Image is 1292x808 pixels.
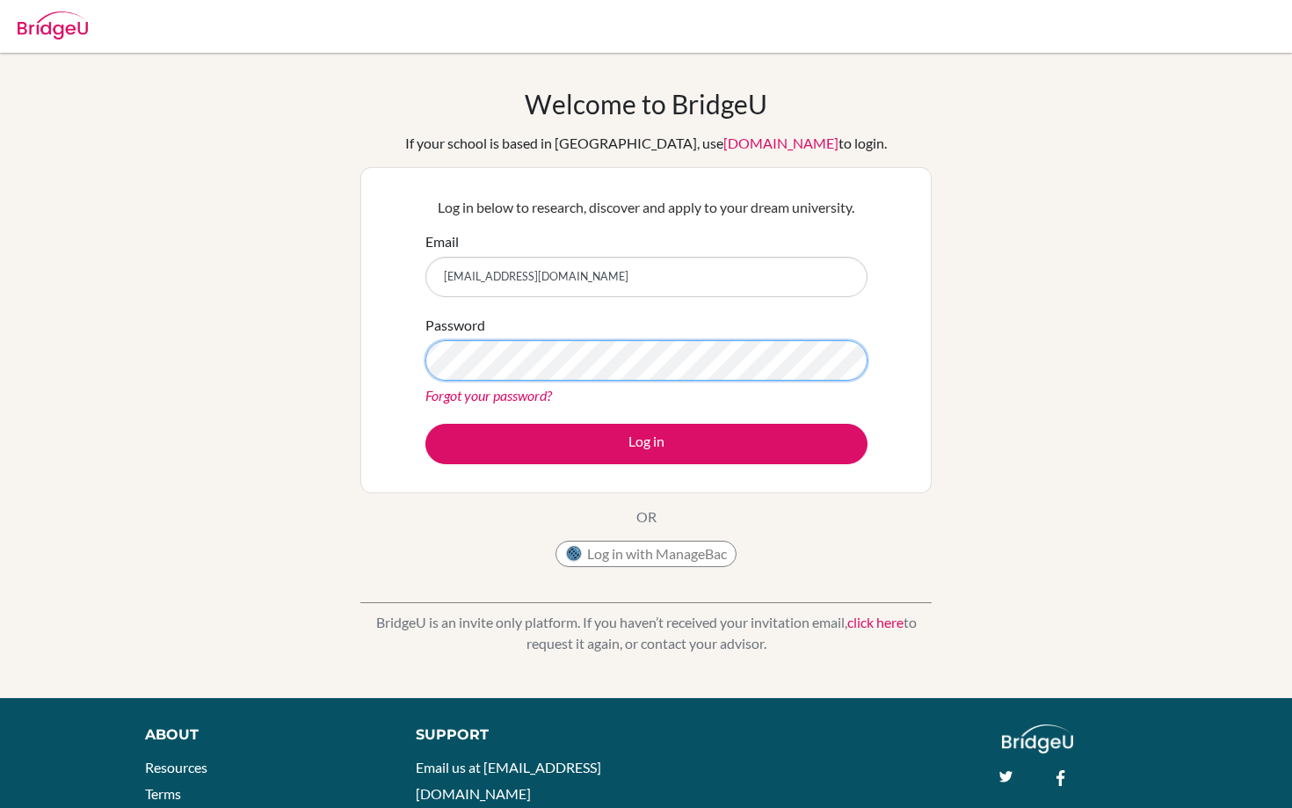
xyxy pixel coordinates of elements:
[145,785,181,802] a: Terms
[636,506,657,528] p: OR
[425,424,867,464] button: Log in
[18,11,88,40] img: Bridge-U
[555,541,737,567] button: Log in with ManageBac
[425,197,867,218] p: Log in below to research, discover and apply to your dream university.
[1002,724,1073,753] img: logo_white@2x-f4f0deed5e89b7ecb1c2cc34c3e3d731f90f0f143d5ea2071677605dd97b5244.png
[416,759,601,802] a: Email us at [EMAIL_ADDRESS][DOMAIN_NAME]
[145,724,376,746] div: About
[425,231,459,252] label: Email
[416,724,628,746] div: Support
[847,614,904,630] a: click here
[425,315,485,336] label: Password
[425,387,552,404] a: Forgot your password?
[145,759,207,775] a: Resources
[360,612,932,654] p: BridgeU is an invite only platform. If you haven’t received your invitation email, to request it ...
[405,133,887,154] div: If your school is based in [GEOGRAPHIC_DATA], use to login.
[723,135,838,151] a: [DOMAIN_NAME]
[525,88,767,120] h1: Welcome to BridgeU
